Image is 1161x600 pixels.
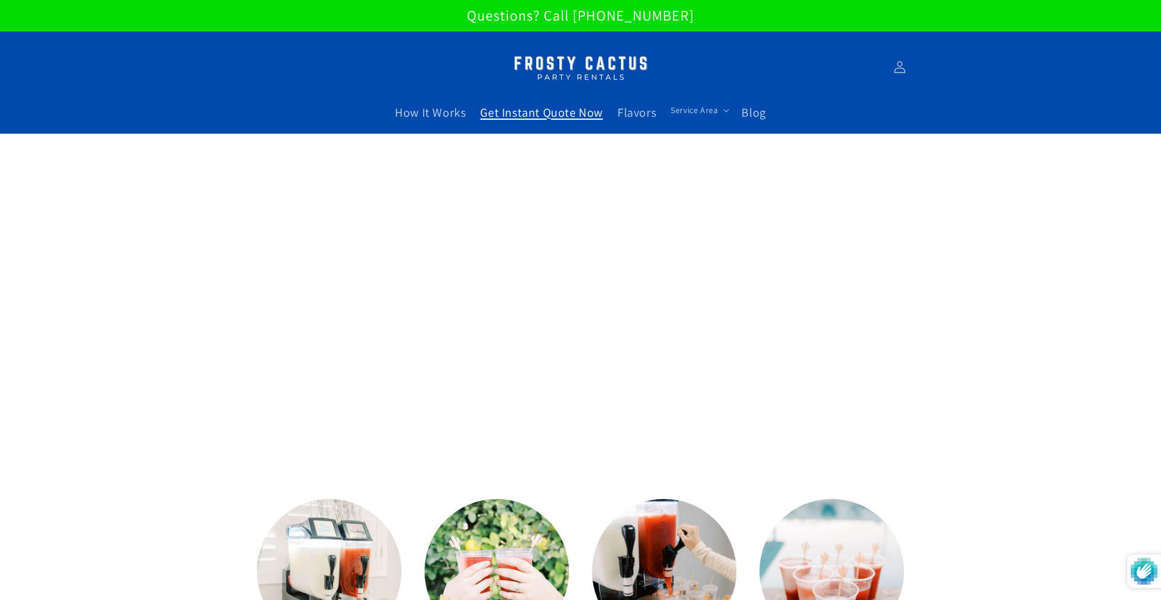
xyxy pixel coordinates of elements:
[505,48,656,86] img: Margarita Machine Rental in Scottsdale, Phoenix, Tempe, Chandler, Gilbert, Mesa and Maricopa
[473,97,610,128] a: Get Instant Quote Now
[671,105,718,116] span: Service Area
[617,105,656,120] span: Flavors
[610,97,663,128] a: Flavors
[1131,555,1157,588] img: Protected by hCaptcha
[734,97,773,128] a: Blog
[395,105,466,120] span: How It Works
[388,97,473,128] a: How It Works
[663,97,734,123] summary: Service Area
[480,105,603,120] span: Get Instant Quote Now
[741,105,766,120] span: Blog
